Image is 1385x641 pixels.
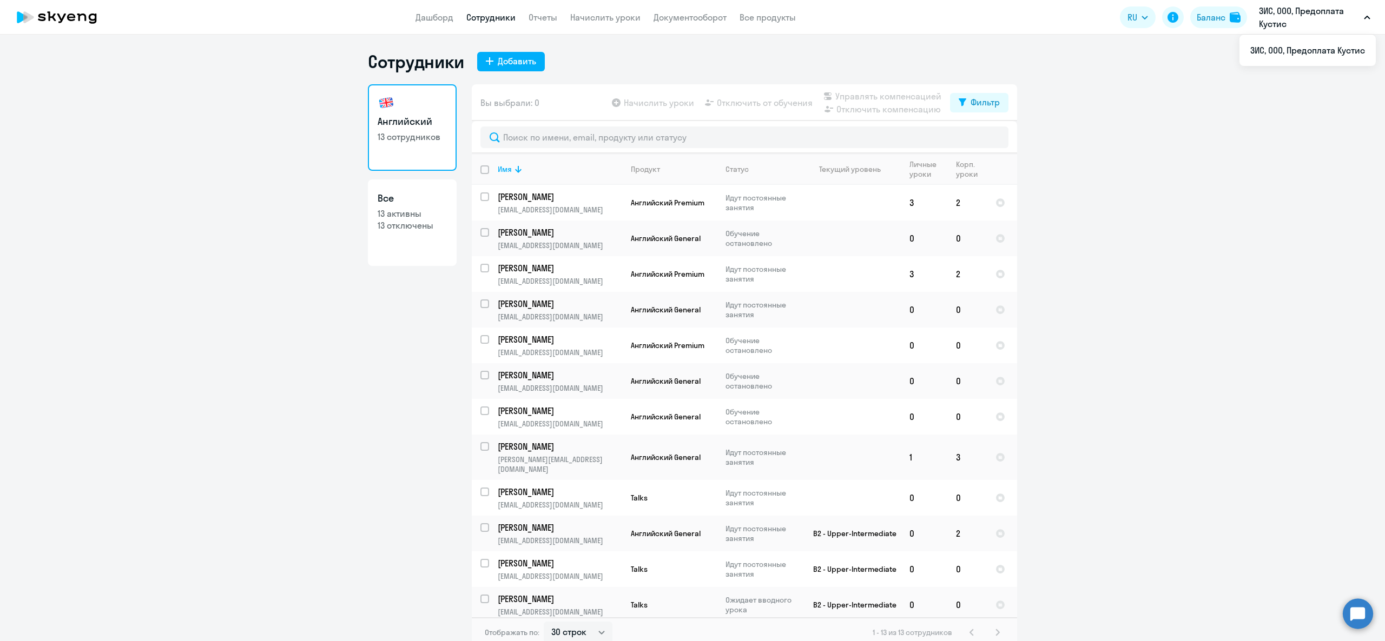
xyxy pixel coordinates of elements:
[631,198,704,208] span: Английский Premium
[498,205,622,215] p: [EMAIL_ADDRESS][DOMAIN_NAME]
[498,607,622,617] p: [EMAIL_ADDRESS][DOMAIN_NAME]
[498,369,620,381] p: [PERSON_NAME]
[654,12,727,23] a: Документооборот
[631,529,701,538] span: Английский General
[726,559,800,579] p: Идут постоянные занятия
[1190,6,1247,28] a: Балансbalance
[631,493,648,503] span: Talks
[498,536,622,545] p: [EMAIL_ADDRESS][DOMAIN_NAME]
[800,516,901,551] td: B2 - Upper-Intermediate
[901,399,947,435] td: 0
[947,221,987,256] td: 0
[1254,4,1376,30] button: ЗИС, ООО, Предоплата Кустис
[498,226,622,238] a: [PERSON_NAME]
[726,164,749,174] div: Статус
[631,269,704,279] span: Английский Premium
[631,233,701,243] span: Английский General
[1120,6,1156,28] button: RU
[901,221,947,256] td: 0
[498,522,622,533] a: [PERSON_NAME]
[740,12,796,23] a: Все продукты
[498,486,622,498] a: [PERSON_NAME]
[800,587,901,623] td: B2 - Upper-Intermediate
[947,435,987,480] td: 3
[498,440,622,452] a: [PERSON_NAME]
[498,226,620,238] p: [PERSON_NAME]
[529,12,557,23] a: Отчеты
[1230,12,1241,23] img: balance
[726,229,800,248] p: Обучение остановлено
[901,185,947,221] td: 3
[1197,11,1225,24] div: Баланс
[498,440,620,452] p: [PERSON_NAME]
[477,52,545,71] button: Добавить
[947,551,987,587] td: 0
[498,348,622,357] p: [EMAIL_ADDRESS][DOMAIN_NAME]
[909,159,940,179] div: Личные уроки
[498,557,620,569] p: [PERSON_NAME]
[726,264,800,284] p: Идут постоянные занятия
[800,551,901,587] td: B2 - Upper-Intermediate
[947,516,987,551] td: 2
[368,51,464,72] h1: Сотрудники
[498,333,620,345] p: [PERSON_NAME]
[466,12,516,23] a: Сотрудники
[498,571,622,581] p: [EMAIL_ADDRESS][DOMAIN_NAME]
[947,256,987,292] td: 2
[498,593,622,605] a: [PERSON_NAME]
[909,159,947,179] div: Личные уроки
[378,131,447,143] p: 13 сотрудников
[498,500,622,510] p: [EMAIL_ADDRESS][DOMAIN_NAME]
[726,595,800,615] p: Ожидает вводного урока
[498,241,622,250] p: [EMAIL_ADDRESS][DOMAIN_NAME]
[726,524,800,543] p: Идут постоянные занятия
[480,96,539,109] span: Вы выбрали: 0
[819,164,881,174] div: Текущий уровень
[631,452,701,462] span: Английский General
[726,407,800,426] p: Обучение остановлено
[901,480,947,516] td: 0
[901,363,947,399] td: 0
[947,185,987,221] td: 2
[631,564,648,574] span: Talks
[1239,35,1376,66] ul: RU
[956,159,986,179] div: Корп. уроки
[498,191,620,203] p: [PERSON_NAME]
[947,328,987,363] td: 0
[498,298,622,310] a: [PERSON_NAME]
[498,405,620,417] p: [PERSON_NAME]
[378,208,447,219] p: 13 активны
[498,191,622,203] a: [PERSON_NAME]
[1259,4,1360,30] p: ЗИС, ООО, Предоплата Кустис
[498,312,622,322] p: [EMAIL_ADDRESS][DOMAIN_NAME]
[498,164,622,174] div: Имя
[971,96,1000,109] div: Фильтр
[498,276,622,286] p: [EMAIL_ADDRESS][DOMAIN_NAME]
[901,292,947,328] td: 0
[498,55,536,68] div: Добавить
[726,300,800,319] p: Идут постоянные занятия
[631,164,660,174] div: Продукт
[378,115,447,129] h3: Английский
[873,627,952,637] span: 1 - 13 из 13 сотрудников
[901,328,947,363] td: 0
[901,551,947,587] td: 0
[631,412,701,422] span: Английский General
[498,593,620,605] p: [PERSON_NAME]
[480,126,1008,148] input: Поиск по имени, email, продукту или статусу
[947,292,987,328] td: 0
[901,587,947,623] td: 0
[956,159,979,179] div: Корп. уроки
[498,333,622,345] a: [PERSON_NAME]
[368,179,457,266] a: Все13 активны13 отключены
[631,376,701,386] span: Английский General
[498,557,622,569] a: [PERSON_NAME]
[631,164,716,174] div: Продукт
[901,435,947,480] td: 1
[378,191,447,205] h3: Все
[570,12,641,23] a: Начислить уроки
[947,399,987,435] td: 0
[498,262,620,274] p: [PERSON_NAME]
[498,522,620,533] p: [PERSON_NAME]
[498,383,622,393] p: [EMAIL_ADDRESS][DOMAIN_NAME]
